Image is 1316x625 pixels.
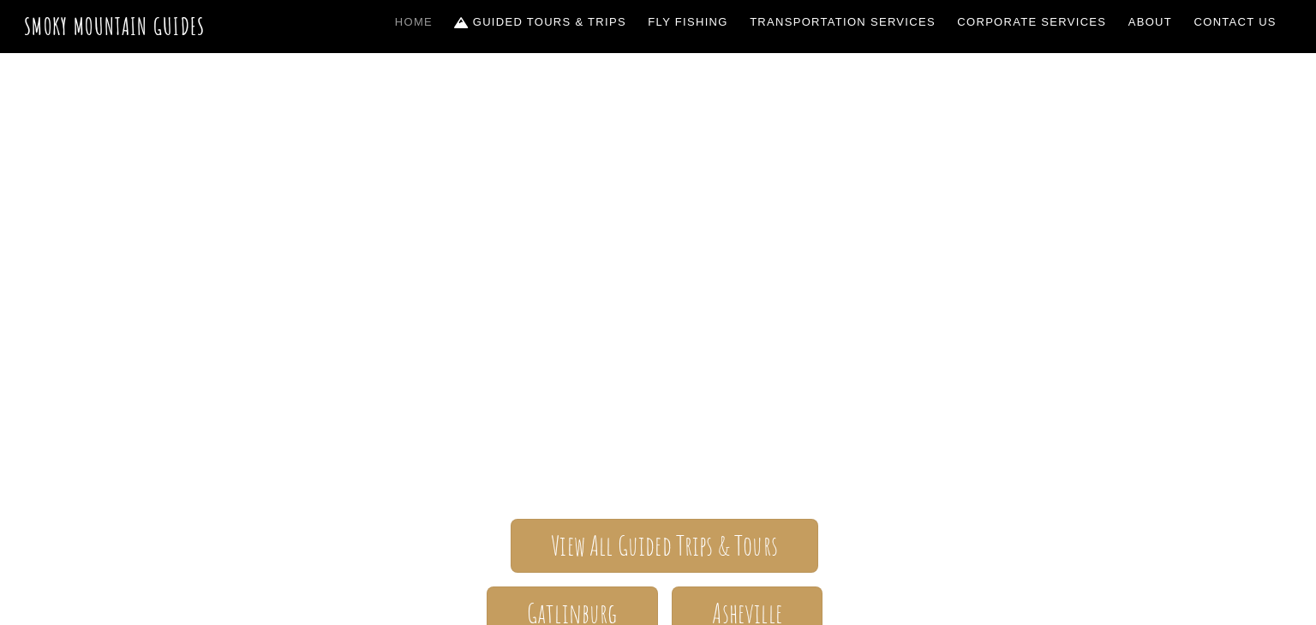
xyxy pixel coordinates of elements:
[743,4,942,40] a: Transportation Services
[551,537,778,555] span: View All Guided Trips & Tours
[1187,4,1283,40] a: Contact Us
[161,336,1155,467] span: The ONLY one-stop, full Service Guide Company for the Gatlinburg and [GEOGRAPHIC_DATA] side of th...
[24,12,206,40] a: Smoky Mountain Guides
[161,250,1155,336] span: Smoky Mountain Guides
[642,4,735,40] a: Fly Fishing
[527,604,618,622] span: Gatlinburg
[951,4,1114,40] a: Corporate Services
[712,604,781,622] span: Asheville
[388,4,440,40] a: Home
[511,519,818,573] a: View All Guided Trips & Tours
[1122,4,1179,40] a: About
[448,4,633,40] a: Guided Tours & Trips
